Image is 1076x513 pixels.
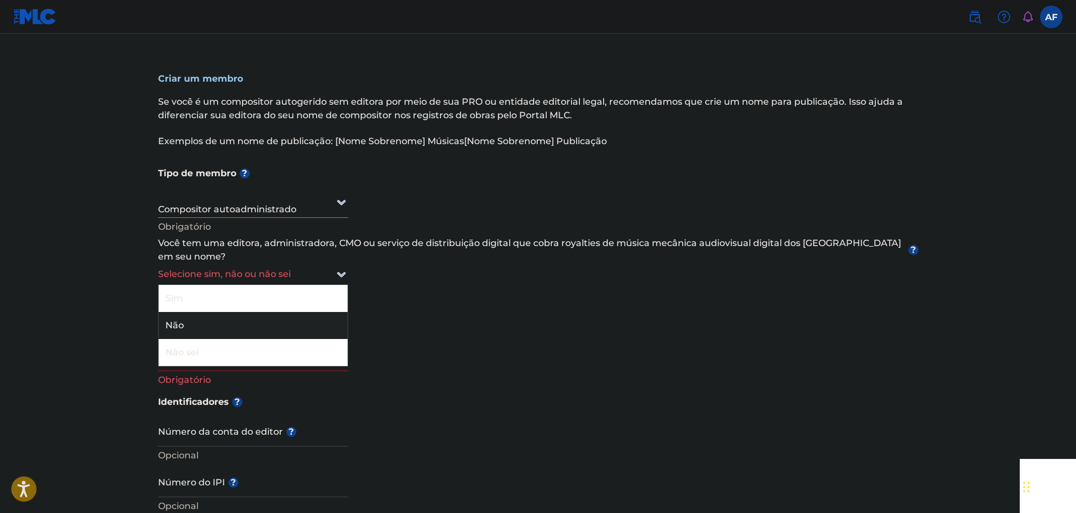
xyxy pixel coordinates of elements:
[968,10,982,24] img: procurar
[1023,470,1030,504] div: Arrastar
[231,477,236,488] font: ?
[993,6,1015,28] div: Ajuda
[13,8,57,25] img: Logotipo da MLC
[911,244,916,255] font: ?
[158,450,199,461] font: Opcional
[158,96,903,121] font: Se você é um compositor autogerido sem editora por meio de sua PRO ou entidade editorial legal, r...
[1020,459,1076,513] div: Widget de chat
[242,168,247,179] font: ?
[1040,6,1063,28] div: Menu do usuário
[1020,459,1076,513] iframe: Widget de bate-papo
[165,293,183,304] font: Sim
[158,204,296,215] font: Compositor autoadministrado
[158,501,199,511] font: Opcional
[158,168,236,179] font: Tipo de membro
[158,221,211,232] font: Obrigatório
[165,320,184,331] font: Não
[158,396,229,407] font: Identificadores
[1022,11,1033,23] div: Notificações
[158,374,211,385] font: Obrigatório
[158,136,607,146] font: Exemplos de um nome de publicação: [Nome Sobrenome] Músicas[Nome Sobrenome] Publicação
[997,10,1011,24] img: ajuda
[158,238,901,262] font: Você tem uma editora, administradora, CMO ou serviço de distribuição digital que cobra royalties ...
[289,426,294,437] font: ?
[158,73,243,84] font: Criar um membro
[964,6,986,28] a: Pesquisa pública
[235,396,240,407] font: ?
[165,347,199,358] font: Não sei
